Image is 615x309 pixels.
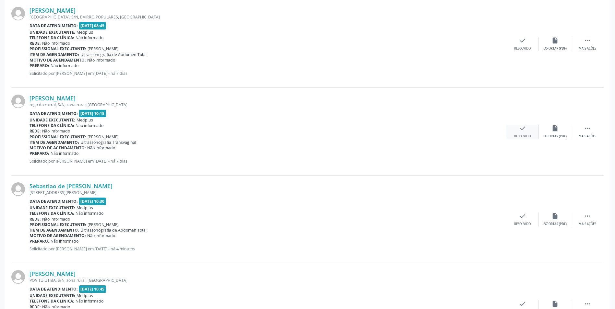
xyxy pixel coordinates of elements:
span: Não informado [51,151,78,156]
img: img [11,7,25,20]
div: Mais ações [579,134,596,139]
span: Medplus [77,117,93,123]
span: Não informado [87,57,115,63]
b: Profissional executante: [30,134,86,140]
div: Mais ações [579,46,596,51]
a: [PERSON_NAME] [30,270,76,277]
b: Unidade executante: [30,29,75,35]
img: img [11,182,25,196]
p: Solicitado por [PERSON_NAME] em [DATE] - há 7 dias [30,158,506,164]
div: [STREET_ADDRESS][PERSON_NAME] [30,190,506,195]
i: check [519,300,526,307]
i:  [584,37,591,44]
div: Exportar (PDF) [543,222,567,226]
span: Não informado [76,298,103,304]
span: [DATE] 10:30 [79,198,106,205]
a: Sebastiao de [PERSON_NAME] [30,182,112,189]
span: Não informado [42,40,70,46]
span: Não informado [42,216,70,222]
span: [DATE] 10:45 [79,285,106,293]
b: Telefone da clínica: [30,123,74,128]
a: [PERSON_NAME] [30,7,76,14]
div: Mais ações [579,222,596,226]
div: [GEOGRAPHIC_DATA], S/N, BAIRRO POPULARES, [GEOGRAPHIC_DATA] [30,14,506,20]
b: Data de atendimento: [30,111,78,116]
span: Medplus [77,293,93,298]
div: Exportar (PDF) [543,134,567,139]
b: Motivo de agendamento: [30,57,86,63]
i:  [584,125,591,132]
b: Motivo de agendamento: [30,145,86,151]
span: [PERSON_NAME] [88,134,119,140]
b: Preparo: [30,63,49,68]
span: [PERSON_NAME] [88,222,119,227]
b: Unidade executante: [30,117,75,123]
b: Item de agendamento: [30,52,79,57]
span: Medplus [77,205,93,211]
img: img [11,95,25,108]
span: [PERSON_NAME] [88,46,119,51]
b: Telefone da clínica: [30,35,74,40]
span: Medplus [77,29,93,35]
b: Telefone da clínica: [30,298,74,304]
b: Data de atendimento: [30,199,78,204]
p: Solicitado por [PERSON_NAME] em [DATE] - há 4 minutos [30,246,506,252]
b: Telefone da clínica: [30,211,74,216]
b: Data de atendimento: [30,286,78,292]
b: Rede: [30,40,41,46]
div: POV TUIUTIBA, S/N, zona rural, [GEOGRAPHIC_DATA] [30,278,506,283]
span: Não informado [42,128,70,134]
b: Item de agendamento: [30,227,79,233]
img: img [11,270,25,284]
b: Rede: [30,216,41,222]
a: [PERSON_NAME] [30,95,76,102]
b: Profissional executante: [30,222,86,227]
i:  [584,300,591,307]
div: Resolvido [514,222,531,226]
i:  [584,212,591,220]
b: Unidade executante: [30,205,75,211]
span: Não informado [76,123,103,128]
div: Resolvido [514,134,531,139]
b: Preparo: [30,238,49,244]
span: Ultrassonografia Transvaginal [80,140,136,145]
i: insert_drive_file [551,37,559,44]
span: Ultrassonografia de Abdomen Total [80,227,147,233]
div: Exportar (PDF) [543,46,567,51]
div: rego do curral, S/N, zona rural, [GEOGRAPHIC_DATA] [30,102,506,108]
span: Ultrassonografia de Abdomen Total [80,52,147,57]
span: Não informado [87,145,115,151]
span: Não informado [76,211,103,216]
span: Não informado [51,238,78,244]
span: [DATE] 08:45 [79,22,106,29]
b: Data de atendimento: [30,23,78,29]
span: [DATE] 10:15 [79,110,106,117]
b: Preparo: [30,151,49,156]
i: insert_drive_file [551,212,559,220]
b: Rede: [30,128,41,134]
i: insert_drive_file [551,125,559,132]
b: Unidade executante: [30,293,75,298]
i: check [519,37,526,44]
b: Motivo de agendamento: [30,233,86,238]
div: Resolvido [514,46,531,51]
i: check [519,125,526,132]
b: Profissional executante: [30,46,86,51]
i: check [519,212,526,220]
span: Não informado [51,63,78,68]
span: Não informado [76,35,103,40]
span: Não informado [87,233,115,238]
i: insert_drive_file [551,300,559,307]
p: Solicitado por [PERSON_NAME] em [DATE] - há 7 dias [30,71,506,76]
b: Item de agendamento: [30,140,79,145]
